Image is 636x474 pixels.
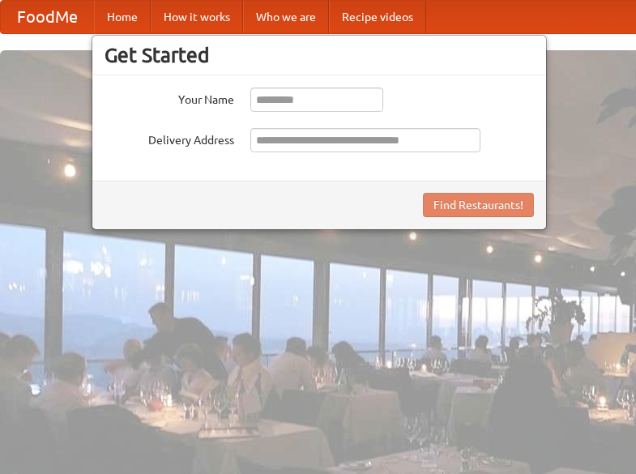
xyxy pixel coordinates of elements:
[94,1,151,33] a: Home
[329,1,426,33] a: Recipe videos
[1,1,94,33] a: FoodMe
[243,1,329,33] a: Who we are
[105,43,534,67] h3: Get Started
[423,193,534,217] button: Find Restaurants!
[151,1,243,33] a: How it works
[105,128,234,148] label: Delivery Address
[105,88,234,108] label: Your Name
